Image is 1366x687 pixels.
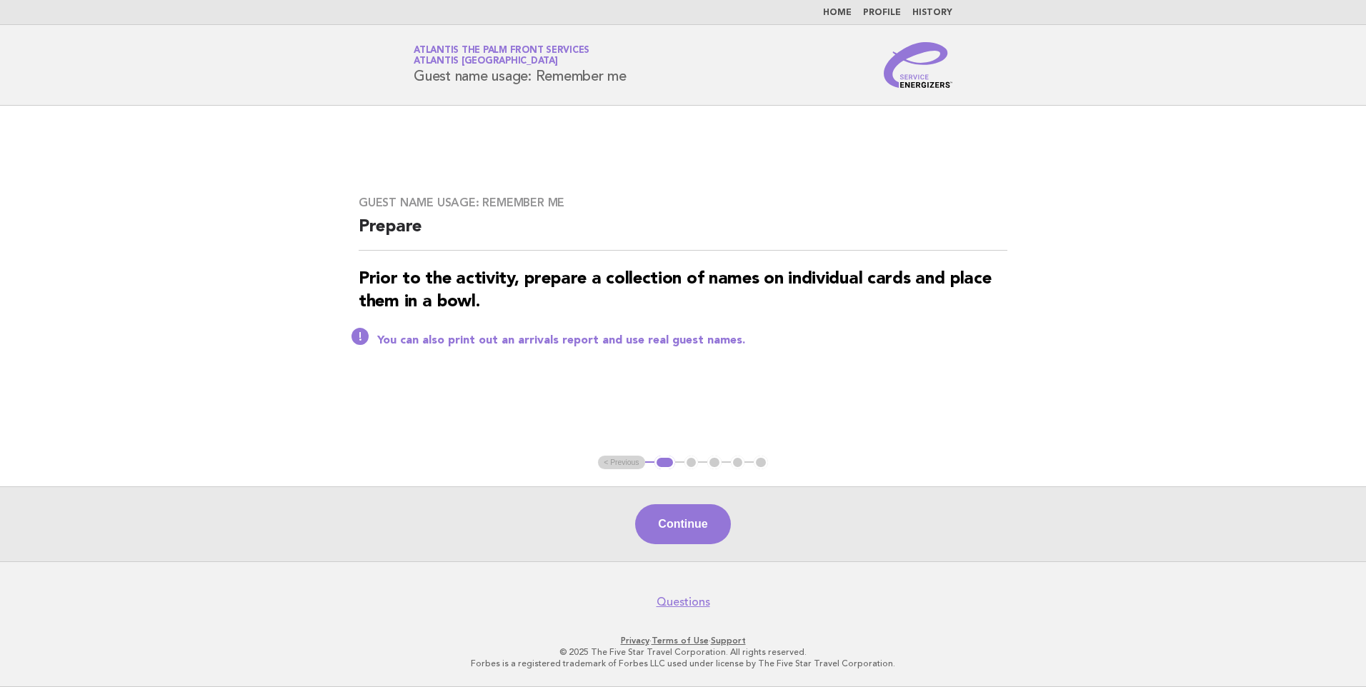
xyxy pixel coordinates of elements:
a: Privacy [621,636,649,646]
a: Support [711,636,746,646]
p: © 2025 The Five Star Travel Corporation. All rights reserved. [246,646,1120,658]
a: Home [823,9,852,17]
img: Service Energizers [884,42,952,88]
h2: Prepare [359,216,1007,251]
strong: Prior to the activity, prepare a collection of names on individual cards and place them in a bowl. [359,271,991,311]
p: You can also print out an arrivals report and use real guest names. [377,334,1007,348]
p: · · [246,635,1120,646]
button: Continue [635,504,730,544]
h1: Guest name usage: Remember me [414,46,627,84]
a: Atlantis The Palm Front ServicesAtlantis [GEOGRAPHIC_DATA] [414,46,589,66]
a: Terms of Use [652,636,709,646]
p: Forbes is a registered trademark of Forbes LLC used under license by The Five Star Travel Corpora... [246,658,1120,669]
a: Questions [657,595,710,609]
h3: Guest name usage: Remember me [359,196,1007,210]
a: Profile [863,9,901,17]
button: 1 [654,456,675,470]
span: Atlantis [GEOGRAPHIC_DATA] [414,57,558,66]
a: History [912,9,952,17]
